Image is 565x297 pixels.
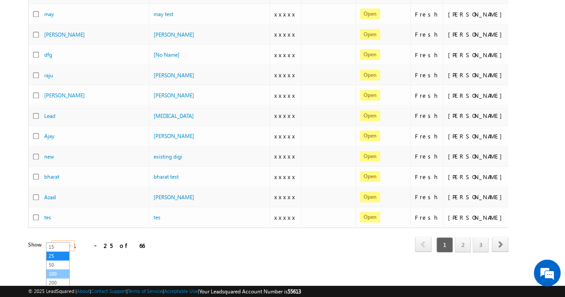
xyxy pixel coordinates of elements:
[415,112,439,120] div: Fresh
[77,288,90,294] a: About
[360,49,380,60] span: Open
[154,11,173,17] a: may test
[436,237,453,252] span: 1
[121,231,162,243] em: Start Chat
[73,240,145,251] div: 1 - 25 of 66
[415,30,439,38] div: Fresh
[455,237,471,252] a: 2
[44,133,54,139] a: Ajay
[492,237,508,252] span: next
[274,30,297,38] div: xxxxx
[154,31,194,38] a: [PERSON_NAME]
[154,133,194,139] a: [PERSON_NAME]
[46,279,69,287] a: 200
[415,173,439,181] div: Fresh
[12,83,163,224] textarea: Type your message and hit 'Enter'
[46,243,69,251] a: 15
[154,92,194,99] a: [PERSON_NAME]
[128,288,163,294] a: Terms of Service
[28,287,301,296] span: © 2025 LeadSquared | | | | |
[44,113,55,119] a: Lead
[274,173,297,181] div: xxxxx
[44,31,85,38] a: [PERSON_NAME]
[46,252,69,260] a: 25
[199,288,301,295] span: Your Leadsquared Account Number is
[28,241,44,249] div: Show
[146,4,168,26] div: Minimize live chat window
[415,51,439,59] div: Fresh
[360,130,380,141] span: Open
[415,71,439,79] div: Fresh
[360,110,380,121] span: Open
[274,132,297,140] div: xxxxx
[448,71,506,79] div: [PERSON_NAME]
[46,270,69,278] a: 100
[415,238,431,252] a: prev
[15,47,38,59] img: d_60004797649_company_0_60004797649
[360,171,380,182] span: Open
[448,92,506,100] div: [PERSON_NAME]
[51,240,75,251] a: 25
[44,92,85,99] a: [PERSON_NAME]
[448,213,506,222] div: [PERSON_NAME]
[164,288,198,294] a: Acceptable Use
[415,92,439,100] div: Fresh
[52,242,75,250] span: 25
[154,194,194,201] a: [PERSON_NAME]
[415,193,439,201] div: Fresh
[448,51,506,59] div: [PERSON_NAME]
[274,213,297,222] div: xxxxx
[415,10,439,18] div: Fresh
[448,112,506,120] div: [PERSON_NAME]
[154,153,182,160] a: existing digi
[44,153,54,160] a: new
[360,151,380,162] span: Open
[44,11,54,17] a: may
[360,192,380,202] span: Open
[154,72,194,79] a: [PERSON_NAME]
[274,71,297,79] div: xxxxx
[473,237,489,252] a: 3
[44,72,53,79] a: raju
[360,90,380,100] span: Open
[492,238,508,252] a: next
[360,8,380,19] span: Open
[44,194,56,201] a: Azad
[46,47,150,59] div: Chat with us now
[448,132,506,140] div: [PERSON_NAME]
[415,237,431,252] span: prev
[360,29,380,40] span: Open
[448,193,506,201] div: [PERSON_NAME]
[154,214,160,221] a: tes
[274,92,297,100] div: xxxxx
[46,242,70,288] ul: 25
[448,30,506,38] div: [PERSON_NAME]
[154,51,180,58] a: [No Name]
[44,173,59,180] a: bharat
[274,112,297,120] div: xxxxx
[46,261,69,269] a: 50
[274,10,297,18] div: xxxxx
[274,152,297,160] div: xxxxx
[360,70,380,80] span: Open
[448,152,506,160] div: [PERSON_NAME]
[415,132,439,140] div: Fresh
[415,152,439,160] div: Fresh
[44,51,52,58] a: dfg
[154,113,194,119] a: [MEDICAL_DATA]
[448,173,506,181] div: [PERSON_NAME]
[448,10,506,18] div: [PERSON_NAME]
[154,173,179,180] a: bharat test
[91,288,126,294] a: Contact Support
[44,214,51,221] a: tes
[360,212,380,222] span: Open
[274,51,297,59] div: xxxxx
[415,213,439,222] div: Fresh
[288,288,301,295] span: 55613
[274,193,297,201] div: xxxxx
